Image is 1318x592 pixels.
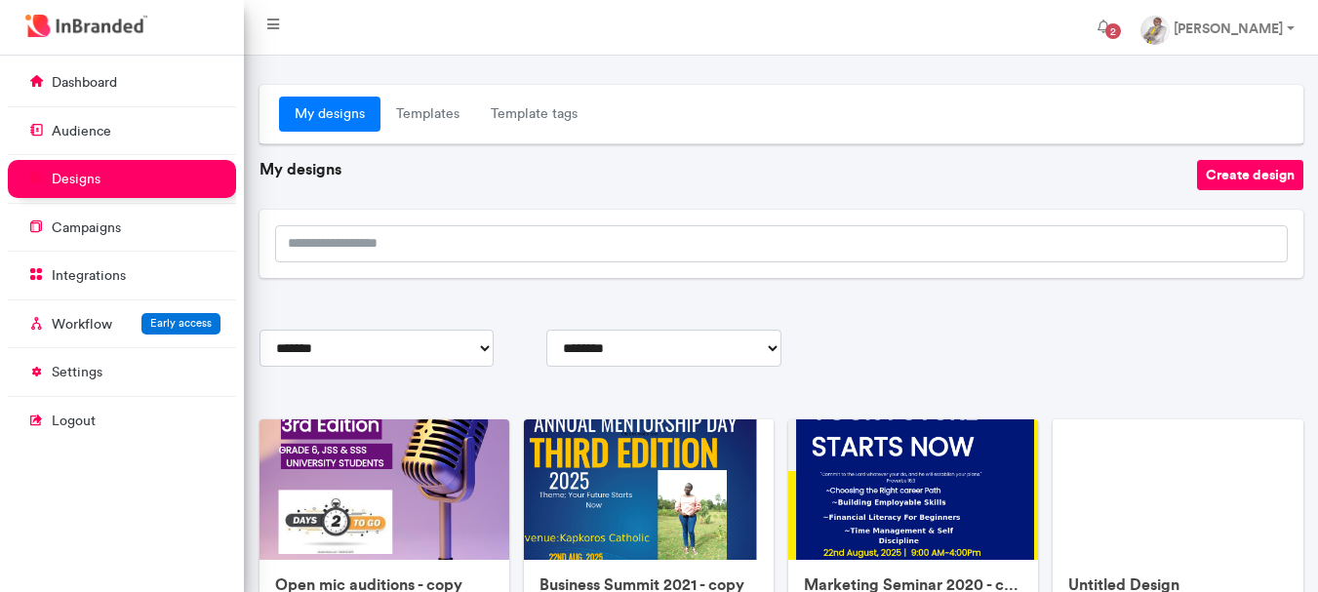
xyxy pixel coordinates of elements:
p: audience [52,122,111,141]
img: profile dp [1140,16,1170,45]
a: Templates [380,97,475,132]
a: campaigns [8,209,236,246]
p: settings [52,363,102,382]
a: dashboard [8,63,236,100]
strong: [PERSON_NAME] [1174,20,1283,37]
button: 2 [1082,8,1125,47]
a: My designs [279,97,380,132]
a: Template tags [475,97,593,132]
a: audience [8,112,236,149]
p: logout [52,412,96,431]
p: Workflow [52,315,112,335]
img: InBranded Logo [20,10,152,42]
p: dashboard [52,73,117,93]
p: campaigns [52,218,121,238]
a: [PERSON_NAME] [1125,8,1310,47]
button: Create design [1197,160,1303,190]
a: settings [8,353,236,390]
a: integrations [8,257,236,294]
span: Early access [150,316,212,330]
p: integrations [52,266,126,286]
a: WorkflowEarly access [8,305,236,342]
h6: My designs [260,160,1197,178]
a: designs [8,160,236,197]
p: designs [52,170,100,189]
span: 2 [1105,23,1121,39]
